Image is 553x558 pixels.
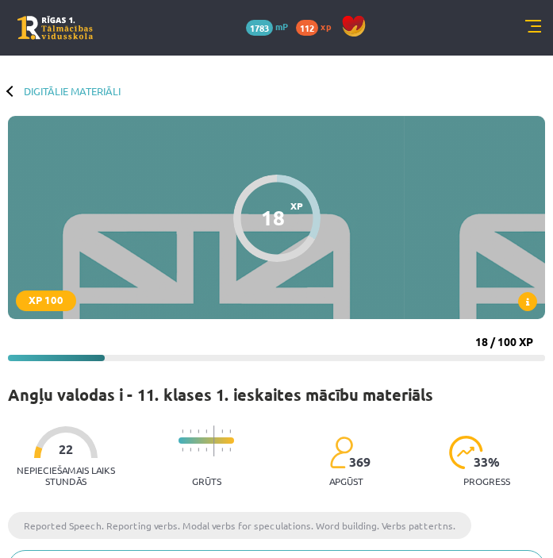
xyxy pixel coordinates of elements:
[190,429,191,433] img: icon-short-line-57e1e144782c952c97e751825c79c345078a6d821885a25fce030b3d8c18986b.svg
[221,429,223,433] img: icon-short-line-57e1e144782c952c97e751825c79c345078a6d821885a25fce030b3d8c18986b.svg
[59,442,73,456] span: 22
[463,475,510,487] p: progress
[182,429,183,433] img: icon-short-line-57e1e144782c952c97e751825c79c345078a6d821885a25fce030b3d8c18986b.svg
[213,425,215,456] img: icon-long-line-d9ea69661e0d244f92f715978eff75569469978d946b2353a9bb055b3ed8787d.svg
[275,20,288,33] span: mP
[229,448,231,452] img: icon-short-line-57e1e144782c952c97e751825c79c345078a6d821885a25fce030b3d8c18986b.svg
[24,85,121,97] a: Digitālie materiāli
[8,385,433,404] h1: Angļu valodas i - 11. klases 1. ieskaites mācību materiāls
[16,291,76,311] div: XP 100
[8,464,125,487] p: Nepieciešamais laiks stundās
[329,436,352,469] img: students-c634bb4e5e11cddfef0936a35e636f08e4e9abd3cc4e673bd6f9a4125e45ecb1.svg
[182,448,183,452] img: icon-short-line-57e1e144782c952c97e751825c79c345078a6d821885a25fce030b3d8c18986b.svg
[329,475,363,487] p: apgūst
[321,20,331,33] span: xp
[190,448,191,452] img: icon-short-line-57e1e144782c952c97e751825c79c345078a6d821885a25fce030b3d8c18986b.svg
[17,16,93,40] a: Rīgas 1. Tālmācības vidusskola
[205,429,207,433] img: icon-short-line-57e1e144782c952c97e751825c79c345078a6d821885a25fce030b3d8c18986b.svg
[198,429,199,433] img: icon-short-line-57e1e144782c952c97e751825c79c345078a6d821885a25fce030b3d8c18986b.svg
[449,436,483,469] img: icon-progress-161ccf0a02000e728c5f80fcf4c31c7af3da0e1684b2b1d7c360e028c24a22f1.svg
[221,448,223,452] img: icon-short-line-57e1e144782c952c97e751825c79c345078a6d821885a25fce030b3d8c18986b.svg
[8,512,471,539] li: Reported Speech. Reporting verbs. Modal verbs for speculations. Word building. Verbs pattertns.
[246,20,273,36] span: 1783
[349,455,371,469] span: 369
[261,206,285,229] div: 18
[296,20,318,36] span: 112
[290,200,303,211] span: XP
[198,448,199,452] img: icon-short-line-57e1e144782c952c97e751825c79c345078a6d821885a25fce030b3d8c18986b.svg
[229,429,231,433] img: icon-short-line-57e1e144782c952c97e751825c79c345078a6d821885a25fce030b3d8c18986b.svg
[205,448,207,452] img: icon-short-line-57e1e144782c952c97e751825c79c345078a6d821885a25fce030b3d8c18986b.svg
[192,475,221,487] p: Grūts
[474,455,501,469] span: 33 %
[296,20,339,33] a: 112 xp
